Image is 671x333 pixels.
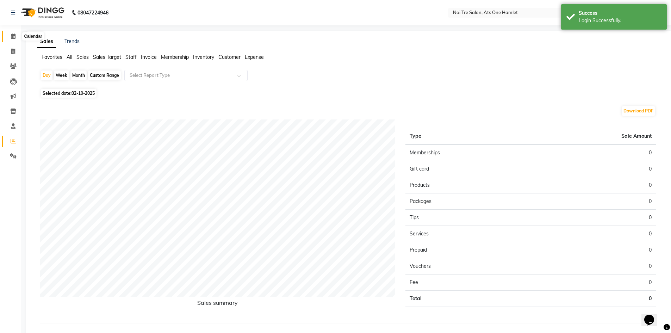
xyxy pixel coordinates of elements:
div: Custom Range [88,70,121,80]
img: logo [18,3,66,23]
td: Prepaid [405,242,530,258]
td: Memberships [405,144,530,161]
span: Favorites [42,54,62,60]
span: Sales [76,54,89,60]
td: 0 [531,291,656,307]
span: Staff [125,54,137,60]
td: 0 [531,226,656,242]
a: Trends [64,38,80,44]
th: Sale Amount [531,128,656,145]
span: All [67,54,72,60]
td: 0 [531,275,656,291]
td: 0 [531,242,656,258]
td: Gift card [405,161,530,177]
td: Fee [405,275,530,291]
iframe: chat widget [641,305,664,326]
span: Sales Target [93,54,121,60]
td: 0 [531,193,656,210]
td: 0 [531,161,656,177]
td: Packages [405,193,530,210]
span: Selected date: [41,89,97,98]
div: Login Successfully. [579,17,661,24]
td: 0 [531,144,656,161]
div: Day [41,70,52,80]
th: Type [405,128,530,145]
td: Services [405,226,530,242]
span: Inventory [193,54,214,60]
td: 0 [531,258,656,275]
span: Invoice [141,54,157,60]
td: Tips [405,210,530,226]
div: Calendar [22,32,44,41]
td: Vouchers [405,258,530,275]
span: Customer [218,54,241,60]
span: 02-10-2025 [72,91,95,96]
span: Membership [161,54,189,60]
div: Success [579,10,661,17]
td: 0 [531,177,656,193]
td: Products [405,177,530,193]
div: Month [70,70,87,80]
td: 0 [531,210,656,226]
button: Download PDF [622,106,655,116]
div: Week [54,70,69,80]
span: Expense [245,54,264,60]
h6: Sales summary [40,300,395,309]
b: 08047224946 [77,3,108,23]
td: Total [405,291,530,307]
